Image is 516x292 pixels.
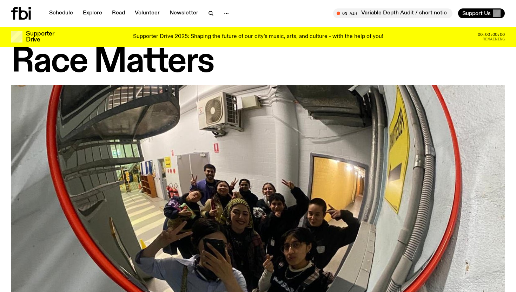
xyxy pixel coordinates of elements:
[133,34,383,40] p: Supporter Drive 2025: Shaping the future of our city’s music, arts, and culture - with the help o...
[108,8,129,18] a: Read
[333,8,452,18] button: On AirVariable Depth Audit / short notice cronies
[79,8,106,18] a: Explore
[165,8,203,18] a: Newsletter
[478,33,505,37] span: 00:00:00:00
[45,8,77,18] a: Schedule
[483,37,505,41] span: Remaining
[26,31,54,43] h3: Supporter Drive
[458,8,505,18] button: Support Us
[11,46,505,78] h1: Race Matters
[462,10,491,17] span: Support Us
[131,8,164,18] a: Volunteer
